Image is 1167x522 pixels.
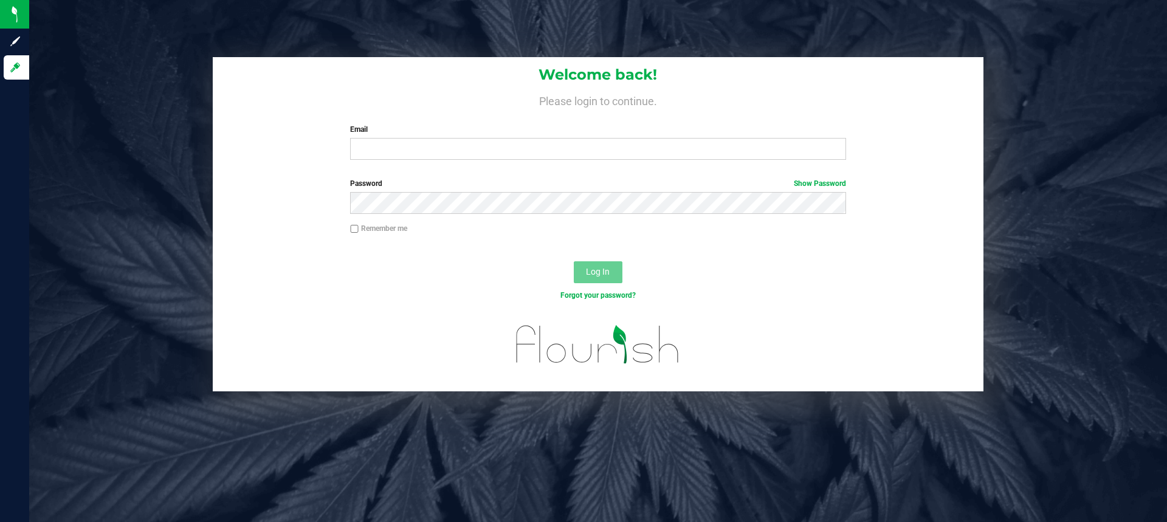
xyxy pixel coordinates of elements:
[350,225,359,233] input: Remember me
[350,223,407,234] label: Remember me
[574,261,622,283] button: Log In
[350,124,845,135] label: Email
[794,179,846,188] a: Show Password
[586,267,610,276] span: Log In
[9,61,21,74] inline-svg: Log in
[9,35,21,47] inline-svg: Sign up
[350,179,382,188] span: Password
[560,291,636,300] a: Forgot your password?
[501,314,694,376] img: flourish_logo.svg
[213,67,983,83] h1: Welcome back!
[213,92,983,107] h4: Please login to continue.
